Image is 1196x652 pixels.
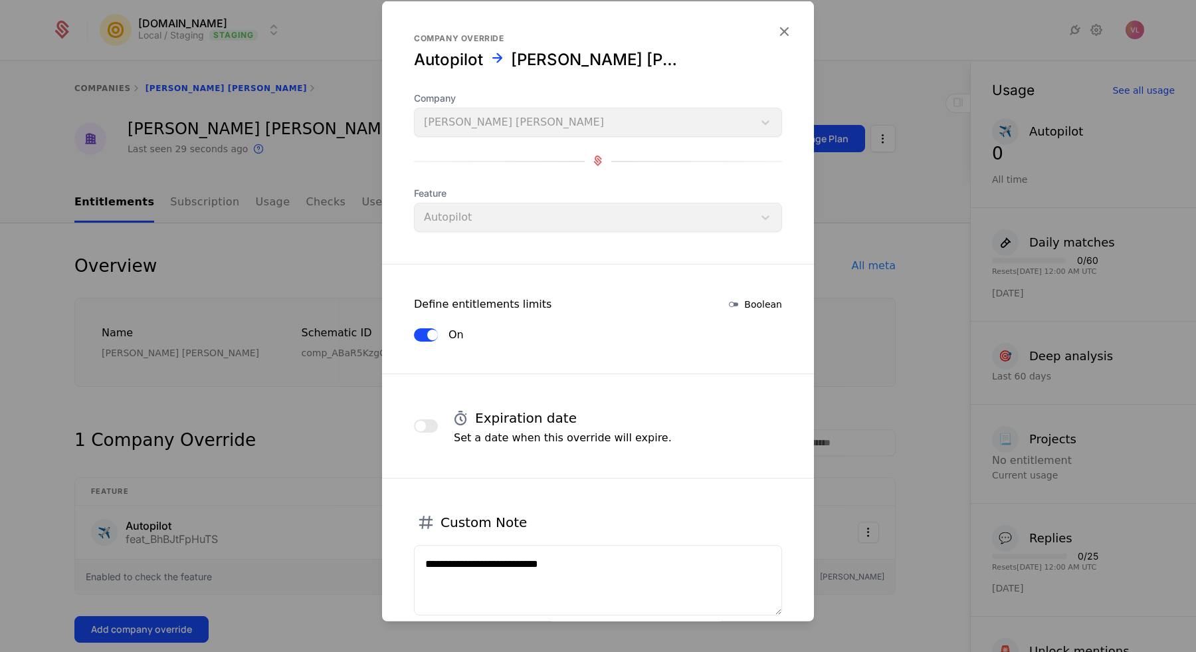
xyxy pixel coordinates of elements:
label: On [448,328,464,341]
h4: Custom Note [441,512,527,531]
span: Feature [414,186,782,199]
div: Autopilot [414,49,483,70]
p: Set a date when this override will expire. [454,429,672,445]
span: Boolean [744,297,782,310]
div: Vladyslav Len [511,49,682,70]
div: Define entitlements limits [414,296,551,312]
h4: Expiration date [475,408,577,427]
div: Company override [414,33,782,43]
span: Company [414,91,782,104]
